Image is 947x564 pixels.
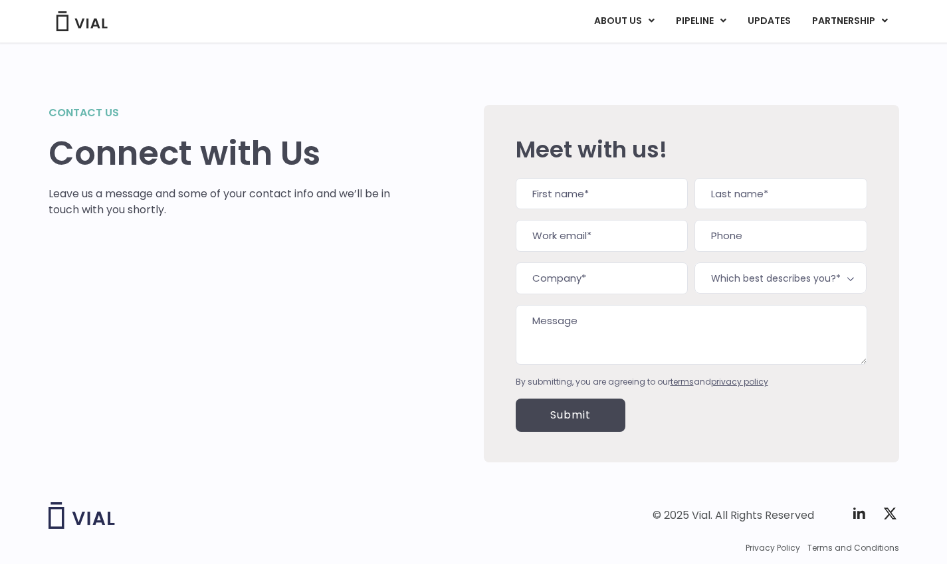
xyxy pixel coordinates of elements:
[746,542,800,554] a: Privacy Policy
[516,137,867,162] h2: Meet with us!
[49,186,391,218] p: Leave us a message and some of your contact info and we’ll be in touch with you shortly.
[516,220,688,252] input: Work email*
[665,10,736,33] a: PIPELINEMenu Toggle
[801,10,898,33] a: PARTNERSHIPMenu Toggle
[516,399,625,432] input: Submit
[516,178,688,210] input: First name*
[694,262,867,294] span: Which best describes you?*
[55,11,108,31] img: Vial Logo
[694,178,867,210] input: Last name*
[49,502,115,529] img: Vial logo wih "Vial" spelled out
[671,376,694,387] a: terms
[694,220,867,252] input: Phone
[49,134,391,173] h1: Connect with Us
[737,10,801,33] a: UPDATES
[583,10,665,33] a: ABOUT USMenu Toggle
[653,508,814,523] div: © 2025 Vial. All Rights Reserved
[516,262,688,294] input: Company*
[516,376,867,388] div: By submitting, you are agreeing to our and
[49,105,391,121] h2: Contact us
[807,542,899,554] a: Terms and Conditions
[711,376,768,387] a: privacy policy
